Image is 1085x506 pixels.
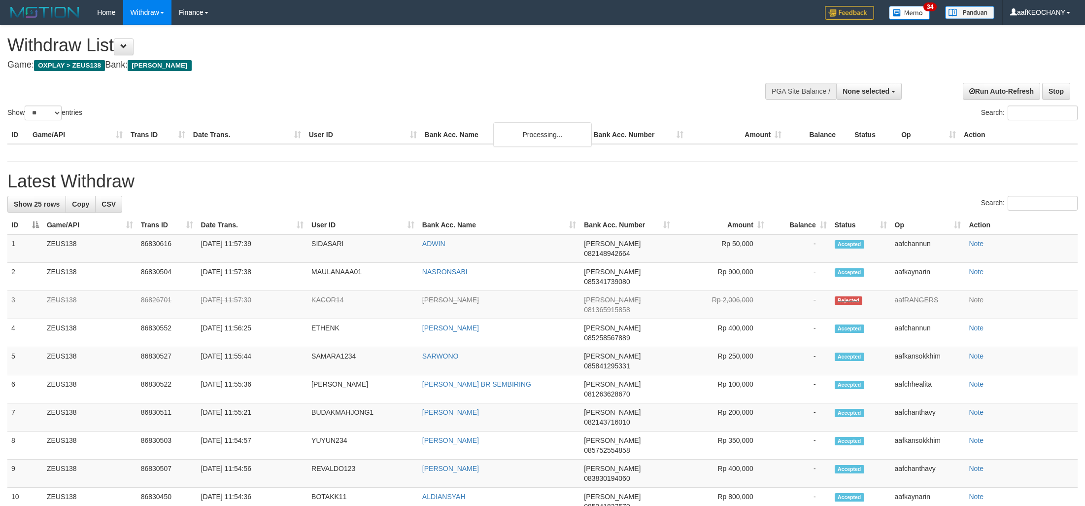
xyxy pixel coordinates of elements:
[7,5,82,20] img: MOTION_logo.png
[7,291,43,319] td: 3
[307,291,418,319] td: KACOR14
[307,319,418,347] td: ETHENK
[72,200,89,208] span: Copy
[584,240,641,248] span: [PERSON_NAME]
[422,493,466,501] a: ALDIANSYAH
[584,268,641,276] span: [PERSON_NAME]
[422,465,479,472] a: [PERSON_NAME]
[969,436,983,444] a: Note
[835,268,864,277] span: Accepted
[43,432,137,460] td: ZEUS138
[969,268,983,276] a: Note
[584,324,641,332] span: [PERSON_NAME]
[7,375,43,403] td: 6
[969,324,983,332] a: Note
[137,291,197,319] td: 86826701
[969,493,983,501] a: Note
[969,296,983,304] a: Note
[674,432,768,460] td: Rp 350,000
[29,126,127,144] th: Game/API
[197,216,308,234] th: Date Trans.: activate to sort column ascending
[768,347,831,375] td: -
[422,296,479,304] a: [PERSON_NAME]
[7,460,43,488] td: 9
[1008,196,1078,211] input: Search:
[197,432,308,460] td: [DATE] 11:54:57
[835,296,862,305] span: Rejected
[493,122,592,147] div: Processing...
[674,216,768,234] th: Amount: activate to sort column ascending
[422,352,459,360] a: SARWONO
[422,324,479,332] a: [PERSON_NAME]
[891,460,965,488] td: aafchanthavy
[1008,106,1078,120] input: Search:
[43,216,137,234] th: Game/API: activate to sort column ascending
[768,375,831,403] td: -
[34,60,105,71] span: OXPLAY > ZEUS138
[95,196,122,213] a: CSV
[43,234,137,263] td: ZEUS138
[785,126,850,144] th: Balance
[584,306,630,314] span: Copy 081365915858 to clipboard
[7,172,1078,191] h1: Latest Withdraw
[43,460,137,488] td: ZEUS138
[307,347,418,375] td: SAMARA1234
[197,347,308,375] td: [DATE] 11:55:44
[674,234,768,263] td: Rp 50,000
[189,126,305,144] th: Date Trans.
[421,126,590,144] th: Bank Acc. Name
[307,216,418,234] th: User ID: activate to sort column ascending
[825,6,874,20] img: Feedback.jpg
[43,375,137,403] td: ZEUS138
[197,403,308,432] td: [DATE] 11:55:21
[137,263,197,291] td: 86830504
[43,319,137,347] td: ZEUS138
[584,390,630,398] span: Copy 081263628670 to clipboard
[945,6,994,19] img: panduan.png
[7,216,43,234] th: ID: activate to sort column descending
[307,234,418,263] td: SIDASARI
[584,380,641,388] span: [PERSON_NAME]
[66,196,96,213] a: Copy
[674,347,768,375] td: Rp 250,000
[197,460,308,488] td: [DATE] 11:54:56
[768,291,831,319] td: -
[768,319,831,347] td: -
[137,319,197,347] td: 86830552
[14,200,60,208] span: Show 25 rows
[584,408,641,416] span: [PERSON_NAME]
[137,347,197,375] td: 86830527
[891,263,965,291] td: aafkaynarin
[137,234,197,263] td: 86830616
[765,83,836,100] div: PGA Site Balance /
[687,126,785,144] th: Amount
[7,36,713,55] h1: Withdraw List
[7,347,43,375] td: 5
[7,403,43,432] td: 7
[768,216,831,234] th: Balance: activate to sort column ascending
[981,106,1078,120] label: Search:
[897,126,960,144] th: Op
[422,380,531,388] a: [PERSON_NAME] BR SEMBIRING
[891,216,965,234] th: Op: activate to sort column ascending
[422,240,445,248] a: ADWIN
[674,319,768,347] td: Rp 400,000
[835,381,864,389] span: Accepted
[835,325,864,333] span: Accepted
[137,403,197,432] td: 86830511
[102,200,116,208] span: CSV
[850,126,897,144] th: Status
[307,403,418,432] td: BUDAKMAHJONG1
[197,263,308,291] td: [DATE] 11:57:38
[128,60,191,71] span: [PERSON_NAME]
[843,87,889,95] span: None selected
[923,2,937,11] span: 34
[969,380,983,388] a: Note
[137,216,197,234] th: Trans ID: activate to sort column ascending
[422,408,479,416] a: [PERSON_NAME]
[584,418,630,426] span: Copy 082143716010 to clipboard
[891,319,965,347] td: aafchannun
[137,432,197,460] td: 86830503
[7,234,43,263] td: 1
[768,432,831,460] td: -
